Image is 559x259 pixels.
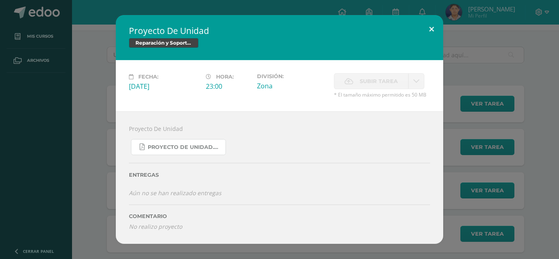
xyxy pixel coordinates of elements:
[257,73,327,79] label: División:
[408,73,424,89] a: La fecha de entrega ha expirado
[138,74,158,80] span: Fecha:
[129,172,430,178] label: Entregas
[334,91,430,98] span: * El tamaño máximo permitido es 50 MB
[148,144,221,151] span: PROYECTO DE UNIDAD.pdf
[129,38,198,48] span: Reparación y Soporte Técnico CISCO
[129,189,221,197] i: Aún no se han realizado entregas
[129,223,182,230] i: No realizo proyecto
[334,73,408,89] label: La fecha de entrega ha expirado
[206,82,250,91] div: 23:00
[420,15,443,43] button: Close (Esc)
[360,74,398,89] span: Subir tarea
[129,82,199,91] div: [DATE]
[216,74,234,80] span: Hora:
[129,213,430,219] label: Comentario
[131,139,226,155] a: PROYECTO DE UNIDAD.pdf
[129,25,430,36] h2: Proyecto De Unidad
[116,111,443,243] div: Proyecto De Unidad
[257,81,327,90] div: Zona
